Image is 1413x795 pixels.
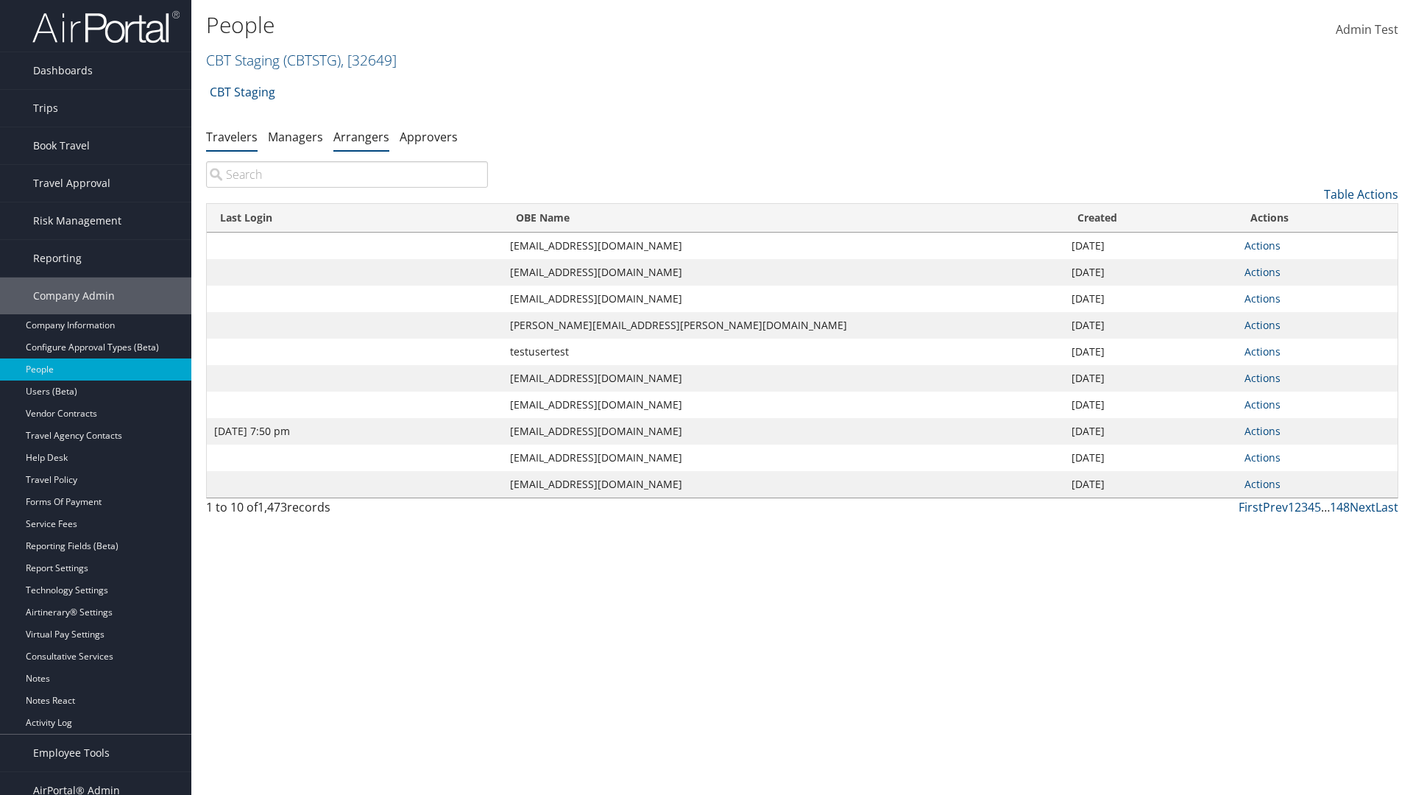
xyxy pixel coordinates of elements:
a: 1 [1288,499,1295,515]
a: Admin Test [1336,7,1398,53]
span: Company Admin [33,278,115,314]
td: [EMAIL_ADDRESS][DOMAIN_NAME] [503,392,1064,418]
td: [DATE] [1064,233,1237,259]
a: 2 [1295,499,1301,515]
span: … [1321,499,1330,515]
a: Prev [1263,499,1288,515]
td: [EMAIL_ADDRESS][DOMAIN_NAME] [503,445,1064,471]
h1: People [206,10,1001,40]
span: ( CBTSTG ) [283,50,341,70]
td: [DATE] [1064,471,1237,498]
td: [DATE] [1064,418,1237,445]
a: Travelers [206,129,258,145]
a: Managers [268,129,323,145]
span: Reporting [33,240,82,277]
td: testusertest [503,339,1064,365]
a: Actions [1244,451,1281,464]
a: 148 [1330,499,1350,515]
a: 4 [1308,499,1314,515]
a: Approvers [400,129,458,145]
span: Book Travel [33,127,90,164]
td: [EMAIL_ADDRESS][DOMAIN_NAME] [503,259,1064,286]
a: Next [1350,499,1375,515]
input: Search [206,161,488,188]
a: Arrangers [333,129,389,145]
a: Actions [1244,477,1281,491]
td: [DATE] [1064,259,1237,286]
a: CBT Staging [206,50,397,70]
td: [DATE] [1064,392,1237,418]
td: [DATE] [1064,365,1237,392]
a: Actions [1244,291,1281,305]
a: Actions [1244,318,1281,332]
td: [PERSON_NAME][EMAIL_ADDRESS][PERSON_NAME][DOMAIN_NAME] [503,312,1064,339]
a: Actions [1244,424,1281,438]
td: [DATE] [1064,445,1237,471]
td: [DATE] [1064,339,1237,365]
a: Actions [1244,397,1281,411]
td: [EMAIL_ADDRESS][DOMAIN_NAME] [503,233,1064,259]
a: CBT Staging [210,77,275,107]
span: Trips [33,90,58,127]
th: OBE Name: activate to sort column ascending [503,204,1064,233]
td: [EMAIL_ADDRESS][DOMAIN_NAME] [503,471,1064,498]
a: Actions [1244,344,1281,358]
span: Travel Approval [33,165,110,202]
div: 1 to 10 of records [206,498,488,523]
span: Admin Test [1336,21,1398,38]
a: First [1239,499,1263,515]
span: Dashboards [33,52,93,89]
span: Risk Management [33,202,121,239]
span: Employee Tools [33,735,110,771]
a: 3 [1301,499,1308,515]
td: [DATE] [1064,312,1237,339]
img: airportal-logo.png [32,10,180,44]
a: Actions [1244,239,1281,252]
th: Created: activate to sort column ascending [1064,204,1237,233]
a: 5 [1314,499,1321,515]
th: Last Login: activate to sort column ascending [207,204,503,233]
td: [EMAIL_ADDRESS][DOMAIN_NAME] [503,418,1064,445]
td: [EMAIL_ADDRESS][DOMAIN_NAME] [503,365,1064,392]
span: 1,473 [258,499,287,515]
a: Actions [1244,265,1281,279]
a: Last [1375,499,1398,515]
td: [DATE] [1064,286,1237,312]
a: Actions [1244,371,1281,385]
td: [EMAIL_ADDRESS][DOMAIN_NAME] [503,286,1064,312]
span: , [ 32649 ] [341,50,397,70]
th: Actions [1237,204,1398,233]
td: [DATE] 7:50 pm [207,418,503,445]
a: Table Actions [1324,186,1398,202]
